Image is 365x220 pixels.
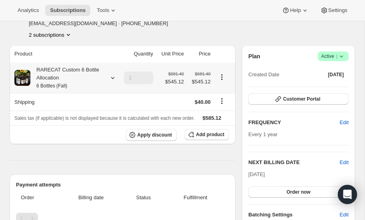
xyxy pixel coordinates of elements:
[62,194,120,202] span: Billing date
[16,189,59,206] th: Order
[248,211,339,219] h6: Batching Settings
[340,211,349,219] span: Edit
[248,52,260,60] h2: Plan
[215,97,228,105] button: Shipping actions
[189,78,211,86] span: $545.12
[196,131,224,138] span: Add product
[248,171,265,177] span: [DATE]
[117,45,156,63] th: Quantity
[125,194,162,202] span: Status
[29,31,72,39] button: Product actions
[126,129,177,141] button: Apply discount
[338,185,357,204] div: Open Intercom Messenger
[36,83,67,89] small: 6 Bottles (Fall)
[137,132,172,138] span: Apply discount
[290,7,301,14] span: Help
[323,69,349,80] button: [DATE]
[186,45,213,63] th: Price
[156,45,186,63] th: Unit Price
[97,7,109,14] span: Tools
[13,5,44,16] button: Analytics
[340,119,349,127] span: Edit
[277,5,313,16] button: Help
[287,189,311,195] span: Order now
[328,7,347,14] span: Settings
[283,96,320,102] span: Customer Portal
[335,116,353,129] button: Edit
[328,71,344,78] span: [DATE]
[16,181,229,189] h2: Payment attempts
[195,71,211,76] small: $681.40
[315,5,352,16] button: Settings
[45,5,90,16] button: Subscriptions
[195,99,211,105] span: $40.00
[18,7,39,14] span: Analytics
[166,194,224,202] span: Fulfillment
[336,53,337,59] span: |
[248,159,339,166] h2: NEXT BILLING DATE
[340,159,349,166] button: Edit
[248,71,279,79] span: Created Date
[30,66,102,90] div: RARECAT Custom 6 Bottle Allocation
[50,7,86,14] span: Subscriptions
[10,93,117,111] th: Shipping
[168,71,184,76] small: $681.40
[92,5,122,16] button: Tools
[29,20,175,28] span: [EMAIL_ADDRESS][DOMAIN_NAME] · [PHONE_NUMBER]
[203,115,221,121] span: $585.12
[10,45,117,63] th: Product
[321,52,345,60] span: Active
[14,70,30,86] img: product img
[248,93,349,105] button: Customer Portal
[248,186,349,198] button: Order now
[185,129,229,140] button: Add product
[165,78,184,86] span: $545.12
[14,115,195,121] span: Sales tax (if applicable) is not displayed because it is calculated with each new order.
[248,119,339,127] h2: FREQUENCY
[215,73,228,81] button: Product actions
[248,131,277,137] span: Every 1 year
